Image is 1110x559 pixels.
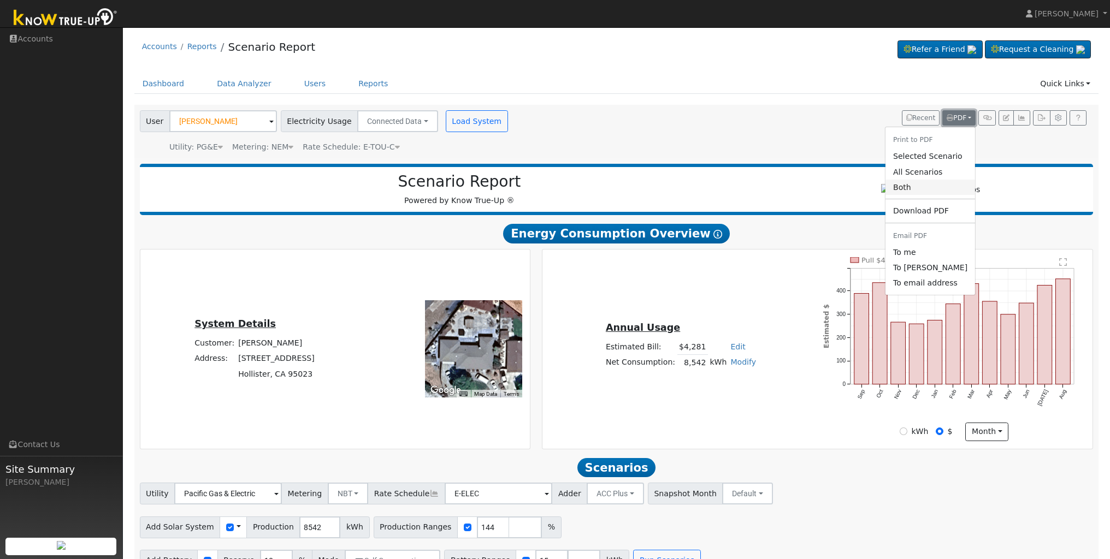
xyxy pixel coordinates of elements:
button: Recent [902,110,940,126]
text: Feb [948,388,958,400]
a: Help Link [1070,110,1087,126]
text: Mar [966,388,976,400]
a: Quick Links [1032,74,1099,94]
text: 200 [836,335,846,341]
button: PDF [942,110,976,126]
img: Solar Maintenance Pros [881,184,980,195]
rect: onclick="" [872,283,887,384]
div: Powered by Know True-Up ® [145,173,774,206]
span: Alias: HETOUC [303,142,399,151]
span: Snapshot Month [648,483,723,504]
img: retrieve [57,541,66,550]
span: PDF [947,114,966,122]
td: Address: [193,351,237,366]
text: Nov [893,389,902,400]
button: Generate Report Link [978,110,995,126]
button: ACC Plus [587,483,644,504]
div: [PERSON_NAME] [5,477,117,488]
a: All Scenarios [885,164,975,180]
input: Select a Utility [174,483,282,504]
text: Oct [875,388,884,399]
a: Refer a Friend [898,40,983,59]
rect: onclick="" [891,322,906,384]
button: Export Interval Data [1033,110,1050,126]
text: Jun [1022,389,1031,399]
td: 8,542 [677,355,708,371]
rect: onclick="" [1001,314,1015,384]
rect: onclick="" [1037,286,1052,384]
text: Apr [985,388,994,399]
img: Know True-Up [8,6,123,31]
u: Annual Usage [606,322,680,333]
a: Data Analyzer [209,74,280,94]
td: $4,281 [677,339,708,355]
span: % [541,516,561,538]
a: Reports [187,42,217,51]
label: kWh [911,426,928,437]
h2: Scenario Report [151,173,768,191]
text: Sep [857,388,866,400]
span: Add Solar System [140,516,221,538]
a: Terms (opens in new tab) [504,391,519,397]
a: bjdmumm@gmail.com [885,260,975,275]
td: Estimated Bill: [604,339,677,355]
text: 300 [836,311,846,317]
text: 100 [836,358,846,364]
text: Estimated $ [823,304,830,348]
button: Default [722,483,773,504]
i: Show Help [713,230,722,239]
text: Pull $4281 [861,256,899,264]
a: Download PDF [885,203,975,218]
input: kWh [900,427,907,435]
rect: onclick="" [946,304,961,384]
text: Jan [930,389,940,399]
button: Load System [446,110,508,132]
rect: onclick="" [928,320,942,384]
button: Multi-Series Graph [1013,110,1030,126]
rect: onclick="" [1056,279,1071,384]
rect: onclick="" [854,293,869,384]
span: Scenarios [577,458,656,478]
td: [STREET_ADDRESS] [237,351,317,366]
button: Keyboard shortcuts [459,390,467,398]
span: Production [246,516,300,538]
td: [PERSON_NAME] [237,336,317,351]
td: Hollister, CA 95023 [237,366,317,382]
span: [PERSON_NAME] [1035,9,1099,18]
td: Net Consumption: [604,355,677,371]
a: Open this area in Google Maps (opens a new window) [428,383,464,397]
input: $ [936,427,943,435]
li: Print to PDF [885,131,975,149]
label: $ [948,426,953,437]
li: Email PDF [885,227,975,245]
u: System Details [194,318,276,329]
img: Google [428,383,464,397]
text: Dec [911,389,920,400]
text:  [1059,258,1067,266]
span: kWh [340,516,369,538]
rect: onclick="" [964,284,979,384]
div: Utility: PG&E [169,141,223,153]
text: [DATE] [1036,388,1049,406]
text: 0 [843,381,846,387]
a: Orlando.gomez+smp@solarbystellar.com [885,245,975,260]
a: Both [885,180,975,195]
span: Metering [281,483,328,504]
a: Request a Cleaning [985,40,1091,59]
rect: onclick="" [1019,303,1034,384]
text: May [1003,389,1013,401]
td: Customer: [193,336,237,351]
text: Aug [1058,389,1067,400]
a: Dashboard [134,74,193,94]
button: NBT [328,483,369,504]
button: Settings [1050,110,1067,126]
a: Modify [730,358,756,366]
rect: onclick="" [910,324,924,384]
text: 400 [836,288,846,294]
span: Site Summary [5,462,117,477]
a: To email address [885,275,975,290]
button: month [965,423,1008,441]
a: Reports [350,74,396,94]
a: Scenario Report [228,40,315,53]
a: Users [296,74,334,94]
